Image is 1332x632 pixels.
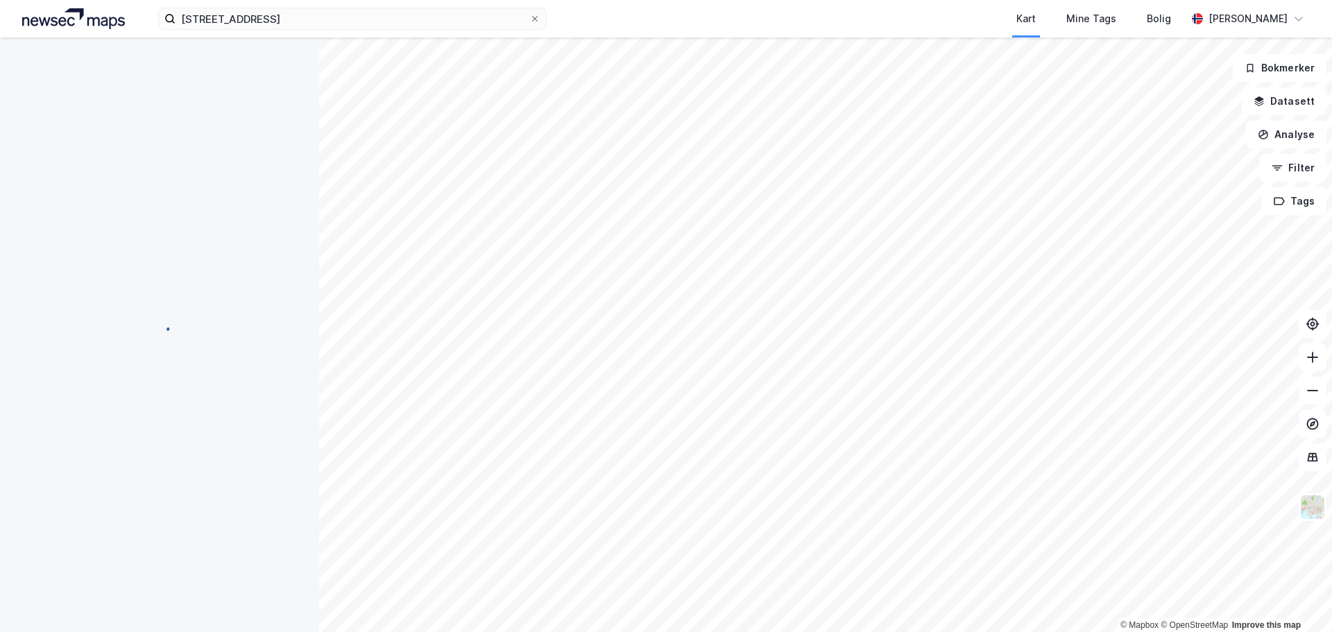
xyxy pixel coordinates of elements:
[1066,10,1116,27] div: Mine Tags
[1299,494,1326,520] img: Z
[1246,121,1326,148] button: Analyse
[148,316,171,338] img: spinner.a6d8c91a73a9ac5275cf975e30b51cfb.svg
[1232,620,1301,630] a: Improve this map
[1260,154,1326,182] button: Filter
[1262,187,1326,215] button: Tags
[1263,565,1332,632] iframe: Chat Widget
[1016,10,1036,27] div: Kart
[1263,565,1332,632] div: Kontrollprogram for chat
[1242,87,1326,115] button: Datasett
[1147,10,1171,27] div: Bolig
[176,8,529,29] input: Søk på adresse, matrikkel, gårdeiere, leietakere eller personer
[1233,54,1326,82] button: Bokmerker
[1161,620,1228,630] a: OpenStreetMap
[22,8,125,29] img: logo.a4113a55bc3d86da70a041830d287a7e.svg
[1209,10,1288,27] div: [PERSON_NAME]
[1120,620,1159,630] a: Mapbox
